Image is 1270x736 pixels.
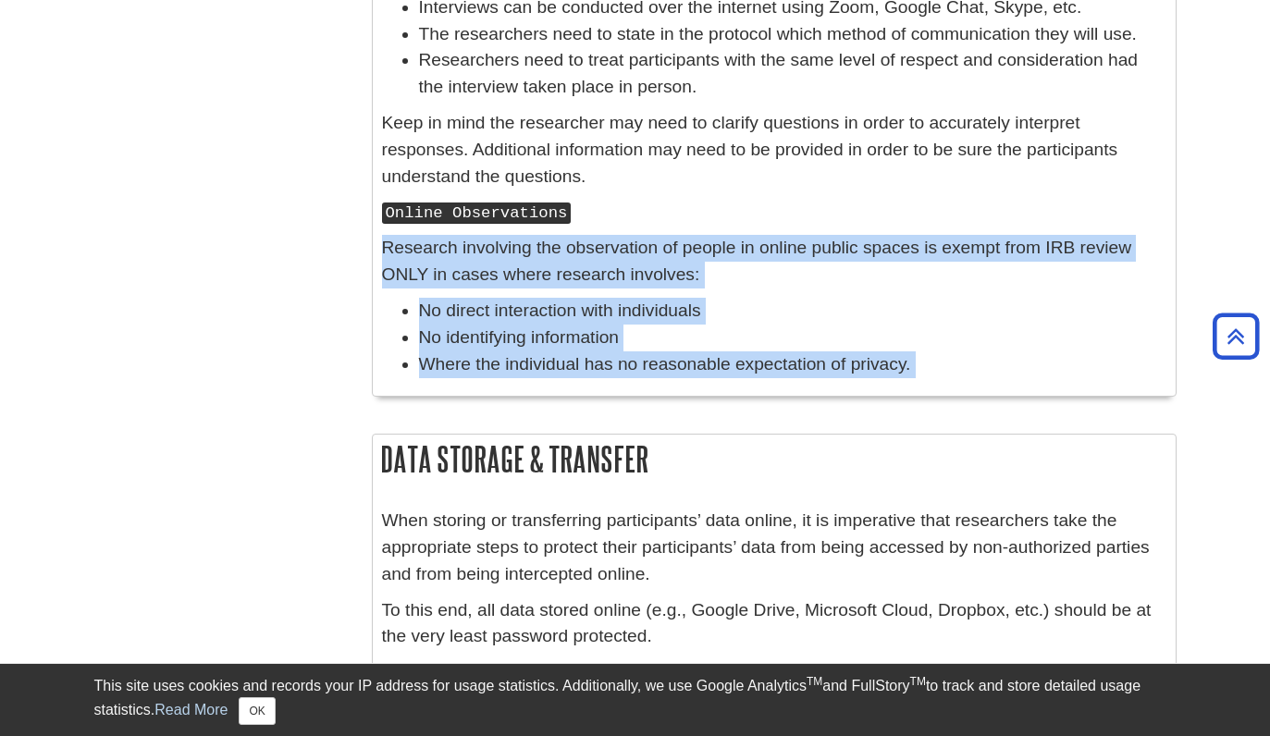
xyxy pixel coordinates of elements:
[1206,324,1265,349] a: Back to Top
[382,110,1166,190] p: Keep in mind the researcher may need to clarify questions in order to accurately interpret respon...
[382,659,1166,686] p: Researchers may be required to take several further steps to protect the data:
[373,435,1176,484] h2: Data Storage & Transfer
[807,675,822,688] sup: TM
[382,597,1166,651] p: To this end, all data stored online (e.g., Google Drive, Microsoft Cloud, Dropbox, etc.) should b...
[382,508,1166,587] p: When storing or transferring participants’ data online, it is imperative that researchers take th...
[382,202,572,224] kbd: Online Observations
[910,675,926,688] sup: TM
[154,702,228,718] a: Read More
[419,325,1166,351] li: No identifying information
[239,697,275,725] button: Close
[419,47,1166,101] li: Researchers need to treat participants with the same level of respect and consideration had the i...
[419,298,1166,325] li: No direct interaction with individuals
[94,675,1177,725] div: This site uses cookies and records your IP address for usage statistics. Additionally, we use Goo...
[382,235,1166,288] p: Research involving the observation of people in online public spaces is exempt from IRB review ON...
[419,351,1166,378] li: Where the individual has no reasonable expectation of privacy.
[419,21,1166,48] li: The researchers need to state in the protocol which method of communication they will use.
